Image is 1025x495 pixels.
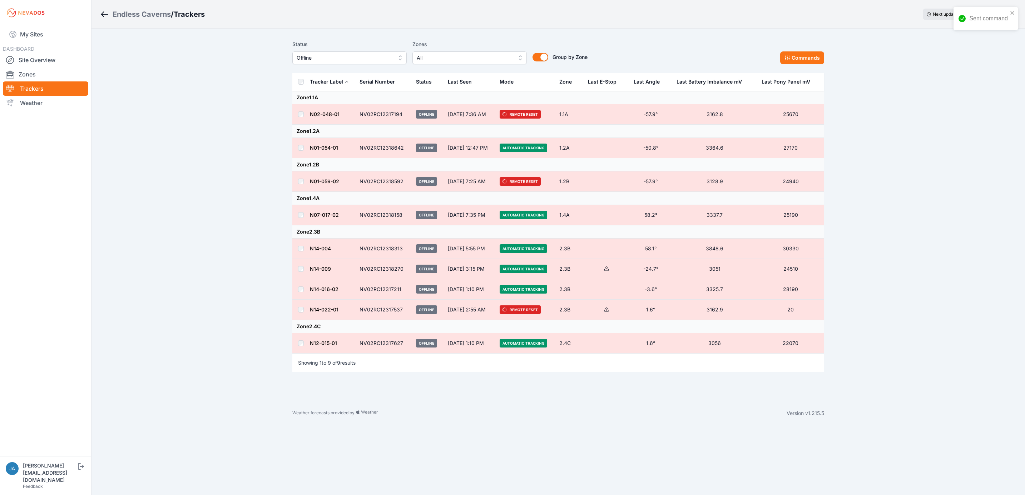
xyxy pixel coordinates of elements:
button: Mode [500,73,519,90]
td: 1.2A [555,138,584,158]
td: 1.4A [555,205,584,225]
div: Last E-Stop [588,78,617,85]
div: Weather forecasts provided by [292,410,787,417]
div: Sent command [969,14,1008,23]
td: Zone 1.4A [292,192,824,205]
span: Automatic Tracking [500,339,547,347]
td: [DATE] 7:35 PM [444,205,495,225]
button: Serial Number [360,73,401,90]
button: Last Angle [634,73,665,90]
div: [PERSON_NAME][EMAIL_ADDRESS][DOMAIN_NAME] [23,462,76,484]
td: [DATE] 7:36 AM [444,104,495,125]
td: 30330 [757,239,824,259]
td: 2.3B [555,259,584,279]
td: [DATE] 1:10 PM [444,279,495,300]
a: Site Overview [3,53,88,67]
a: N07-017-02 [310,212,339,218]
span: Next update in [933,11,962,17]
span: Offline [416,305,437,314]
span: Offline [416,177,437,186]
span: DASHBOARD [3,46,34,52]
td: 3337.7 [672,205,757,225]
td: 3128.9 [672,171,757,192]
td: 2.3B [555,279,584,300]
span: / [171,9,174,19]
td: -57.9° [629,104,672,125]
div: Serial Number [360,78,395,85]
span: Remote Reset [500,305,541,314]
td: 22070 [757,333,824,354]
td: 3848.6 [672,239,757,259]
span: Automatic Tracking [500,211,547,219]
span: Offline [416,211,437,219]
td: NV02RC12318270 [355,259,412,279]
span: 9 [328,360,331,366]
a: N14-004 [310,245,331,251]
td: Zone 2.4C [292,320,824,333]
td: NV02RC12317627 [355,333,412,354]
span: Offline [416,265,437,273]
button: Offline [292,51,407,64]
td: 27170 [757,138,824,158]
button: All [412,51,527,64]
td: NV02RC12318592 [355,171,412,192]
span: 1 [320,360,322,366]
td: NV02RC12317537 [355,300,412,320]
td: 1.2B [555,171,584,192]
a: Feedback [23,484,43,489]
a: N02-048-01 [310,111,340,117]
td: [DATE] 3:15 PM [444,259,495,279]
td: 28190 [757,279,824,300]
div: Mode [500,78,514,85]
span: Offline [297,54,392,62]
a: My Sites [3,26,88,43]
span: Offline [416,144,437,152]
a: Trackers [3,81,88,96]
td: [DATE] 5:55 PM [444,239,495,259]
a: Endless Caverns [113,9,171,19]
span: Remote Reset [500,110,541,119]
td: 3056 [672,333,757,354]
div: Last Angle [634,78,660,85]
td: 3364.6 [672,138,757,158]
td: 1.6° [629,333,672,354]
div: Tracker Label [310,78,343,85]
button: Last E-Stop [588,73,622,90]
button: Last Battery Imbalance mV [677,73,748,90]
div: Version v1.215.5 [787,410,824,417]
td: Zone 1.1A [292,91,824,104]
img: Nevados [6,7,46,19]
span: All [417,54,512,62]
label: Status [292,40,407,49]
td: [DATE] 12:47 PM [444,138,495,158]
button: Zone [559,73,578,90]
img: jakub.przychodzien@energix-group.com [6,462,19,475]
td: 58.1° [629,239,672,259]
label: Zones [412,40,527,49]
td: Zone 2.3B [292,225,824,239]
td: 1.1A [555,104,584,125]
td: NV02RC12317194 [355,104,412,125]
h3: Trackers [174,9,205,19]
td: 24510 [757,259,824,279]
td: Zone 1.2B [292,158,824,171]
span: Automatic Tracking [500,265,547,273]
span: Offline [416,244,437,253]
td: 2.3B [555,300,584,320]
td: 24940 [757,171,824,192]
td: -50.8° [629,138,672,158]
span: Group by Zone [553,54,588,60]
div: Last Battery Imbalance mV [677,78,742,85]
td: -3.6° [629,279,672,300]
button: Last Pony Panel mV [762,73,816,90]
button: close [1010,10,1015,16]
td: -24.7° [629,259,672,279]
td: 3162.9 [672,300,757,320]
td: NV02RC12318642 [355,138,412,158]
span: 9 [337,360,340,366]
td: NV02RC12317211 [355,279,412,300]
nav: Breadcrumb [100,5,205,24]
td: NV02RC12318313 [355,239,412,259]
a: N14-022-01 [310,306,338,312]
